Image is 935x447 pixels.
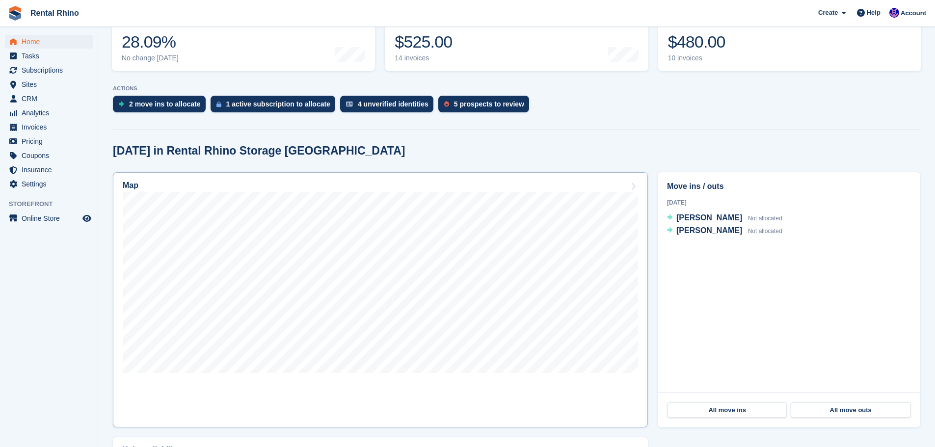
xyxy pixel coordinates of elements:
a: Preview store [81,212,93,224]
img: move_ins_to_allocate_icon-fdf77a2bb77ea45bf5b3d319d69a93e2d87916cf1d5bf7949dd705db3b84f3ca.svg [119,101,124,107]
span: Analytics [22,106,80,120]
a: menu [5,120,93,134]
div: [DATE] [667,198,911,207]
a: menu [5,106,93,120]
img: verify_identity-adf6edd0f0f0b5bbfe63781bf79b02c33cf7c696d77639b501bdc392416b5a36.svg [346,101,353,107]
a: Awaiting payment $480.00 10 invoices [658,9,921,71]
span: [PERSON_NAME] [676,226,742,235]
div: $525.00 [395,32,468,52]
span: Help [867,8,881,18]
div: No change [DATE] [122,54,179,62]
span: Tasks [22,49,80,63]
span: Create [818,8,838,18]
a: All move outs [791,402,910,418]
span: Settings [22,177,80,191]
a: 2 move ins to allocate [113,96,211,117]
img: Ari Kolas [889,8,899,18]
img: active_subscription_to_allocate_icon-d502201f5373d7db506a760aba3b589e785aa758c864c3986d89f69b8ff3... [216,101,221,107]
a: 1 active subscription to allocate [211,96,340,117]
a: menu [5,211,93,225]
a: Month-to-date sales $525.00 14 invoices [385,9,648,71]
div: 4 unverified identities [358,100,428,108]
span: Sites [22,78,80,91]
span: [PERSON_NAME] [676,213,742,222]
a: menu [5,177,93,191]
div: 10 invoices [668,54,735,62]
a: menu [5,35,93,49]
a: Occupancy 28.09% No change [DATE] [112,9,375,71]
a: 5 prospects to review [438,96,534,117]
a: menu [5,92,93,105]
span: Account [901,8,926,18]
span: CRM [22,92,80,105]
div: $480.00 [668,32,735,52]
a: menu [5,78,93,91]
span: Home [22,35,80,49]
a: [PERSON_NAME] Not allocated [667,212,782,225]
div: 2 move ins to allocate [129,100,201,108]
h2: Map [123,181,138,190]
h2: [DATE] in Rental Rhino Storage [GEOGRAPHIC_DATA] [113,144,405,158]
a: menu [5,163,93,177]
div: 28.09% [122,32,179,52]
div: 14 invoices [395,54,468,62]
div: 1 active subscription to allocate [226,100,330,108]
span: Coupons [22,149,80,162]
a: menu [5,63,93,77]
a: menu [5,49,93,63]
p: ACTIONS [113,85,920,92]
img: prospect-51fa495bee0391a8d652442698ab0144808aea92771e9ea1ae160a38d050c398.svg [444,101,449,107]
span: Insurance [22,163,80,177]
img: stora-icon-8386f47178a22dfd0bd8f6a31ec36ba5ce8667c1dd55bd0f319d3a0aa187defe.svg [8,6,23,21]
a: [PERSON_NAME] Not allocated [667,225,782,237]
span: Storefront [9,199,98,209]
a: Rental Rhino [27,5,83,21]
a: All move ins [668,402,787,418]
div: 5 prospects to review [454,100,524,108]
span: Invoices [22,120,80,134]
span: Not allocated [748,215,782,222]
span: Online Store [22,211,80,225]
span: Pricing [22,134,80,148]
span: Not allocated [748,228,782,235]
span: Subscriptions [22,63,80,77]
a: 4 unverified identities [340,96,438,117]
a: Map [113,172,648,427]
a: menu [5,149,93,162]
h2: Move ins / outs [667,181,911,192]
a: menu [5,134,93,148]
